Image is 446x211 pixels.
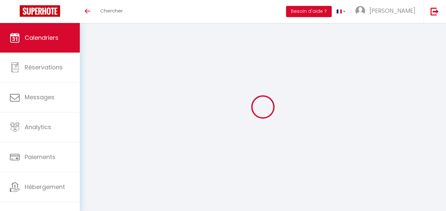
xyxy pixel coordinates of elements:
[20,5,60,17] img: Super Booking
[25,93,55,101] span: Messages
[25,183,65,191] span: Hébergement
[286,6,332,17] button: Besoin d'aide ?
[369,7,415,15] span: [PERSON_NAME]
[25,63,63,71] span: Réservations
[25,123,51,131] span: Analytics
[25,34,58,42] span: Calendriers
[355,6,365,16] img: ...
[100,7,123,14] span: Chercher
[25,153,56,161] span: Paiements
[431,7,439,15] img: logout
